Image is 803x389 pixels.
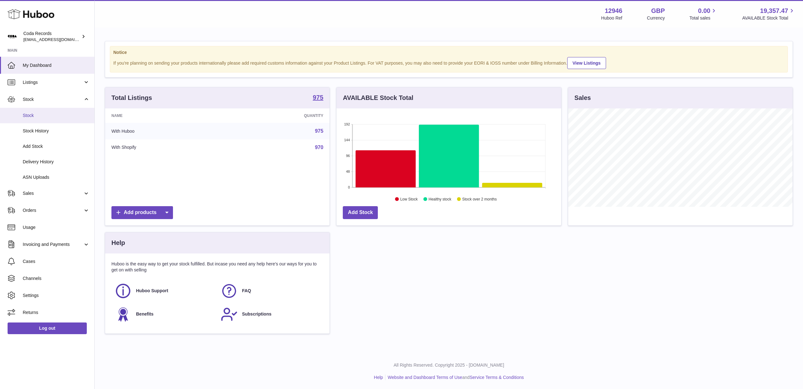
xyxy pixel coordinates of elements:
[242,288,251,294] span: FAQ
[605,7,622,15] strong: 12946
[23,113,90,119] span: Stock
[343,94,413,102] h3: AVAILABLE Stock Total
[315,145,324,150] a: 970
[221,306,320,323] a: Subscriptions
[23,224,90,230] span: Usage
[115,282,214,299] a: Huboo Support
[23,128,90,134] span: Stock History
[23,190,83,196] span: Sales
[651,7,665,15] strong: GBP
[742,15,795,21] span: AVAILABLE Stock Total
[111,206,173,219] a: Add products
[111,239,125,247] h3: Help
[105,139,226,156] td: With Shopify
[136,311,153,317] span: Benefits
[8,32,17,41] img: haz@pcatmedia.com
[647,15,665,21] div: Currency
[23,62,90,68] span: My Dashboard
[23,258,90,264] span: Cases
[388,375,462,380] a: Website and Dashboard Terms of Use
[343,206,378,219] a: Add Stock
[23,174,90,180] span: ASN Uploads
[698,7,711,15] span: 0.00
[23,293,90,299] span: Settings
[601,15,622,21] div: Huboo Ref
[8,322,87,334] a: Log out
[23,37,93,42] span: [EMAIL_ADDRESS][DOMAIN_NAME]
[136,288,168,294] span: Huboo Support
[23,79,83,85] span: Listings
[221,282,320,299] a: FAQ
[348,185,350,189] text: 0
[111,261,323,273] p: Huboo is the easy way to get your stock fulfilled. But incase you need any help here's our ways f...
[689,7,717,21] a: 0.00 Total sales
[115,306,214,323] a: Benefits
[105,108,226,123] th: Name
[23,31,80,43] div: Coda Records
[23,276,90,282] span: Channels
[23,207,83,213] span: Orders
[344,138,350,142] text: 144
[400,197,418,201] text: Low Stock
[470,375,524,380] a: Service Terms & Conditions
[385,374,524,380] li: and
[313,94,323,101] strong: 975
[689,15,717,21] span: Total sales
[742,7,795,21] a: 19,357.47 AVAILABLE Stock Total
[313,94,323,102] a: 975
[113,56,784,69] div: If you're planning on sending your products internationally please add required customs informati...
[100,362,798,368] p: All Rights Reserved. Copyright 2025 - [DOMAIN_NAME]
[429,197,452,201] text: Healthy stock
[315,128,324,134] a: 975
[760,7,788,15] span: 19,357.47
[23,96,83,102] span: Stock
[567,57,606,69] a: View Listings
[462,197,497,201] text: Stock over 2 months
[113,49,784,55] strong: Notice
[105,123,226,139] td: With Huboo
[23,241,83,247] span: Invoicing and Payments
[346,170,350,173] text: 48
[574,94,591,102] h3: Sales
[242,311,271,317] span: Subscriptions
[344,122,350,126] text: 192
[226,108,330,123] th: Quantity
[346,154,350,158] text: 96
[23,159,90,165] span: Delivery History
[374,375,383,380] a: Help
[111,94,152,102] h3: Total Listings
[23,310,90,316] span: Returns
[23,143,90,149] span: Add Stock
